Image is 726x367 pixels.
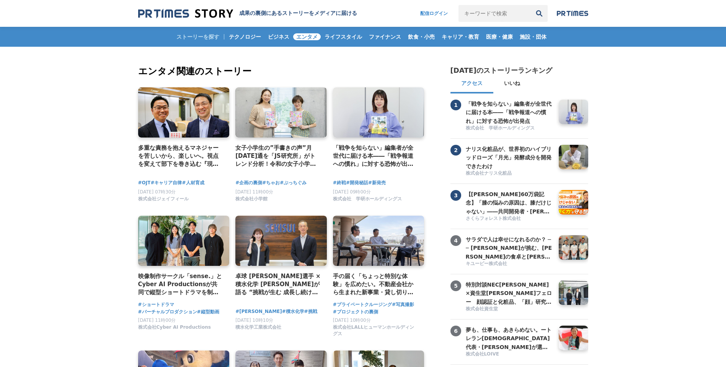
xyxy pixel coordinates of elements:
a: 「戦争を知らない」編集者が全世代に届ける本――「戦争報道への慣れ」に対する恐怖が出発点 [466,100,553,124]
a: #写真撮影 [392,301,414,308]
span: 株式会社 学研ホールディングス [333,196,402,202]
span: 1 [450,100,461,110]
a: ファイナンス [366,27,404,47]
a: 配信ログイン [413,5,455,22]
a: エンタメ [293,27,321,47]
span: [DATE] 07時30分 [138,189,176,195]
a: #開発秘話 [346,179,368,187]
span: 株式会社LALLヒューマンホールディングス [333,324,418,337]
span: #プロジェクトの裏側 [333,308,378,316]
span: ファイナンス [366,33,404,40]
h3: 特別対談NEC[PERSON_NAME]×資生堂[PERSON_NAME]フェロー 顔認証と化粧品、「顔」研究の世界の頂点から見える[PERSON_NAME] ～骨格や瞳、変化しない顔と たるみ... [466,280,553,306]
span: #挑戦 [304,308,317,315]
a: #新発売 [368,179,386,187]
h2: [DATE]のストーリーランキング [450,66,553,75]
a: 飲食・小売 [405,27,438,47]
span: 株式会社 学研ホールディングス [466,125,535,131]
span: #プライベートクルージング [333,301,392,308]
img: prtimes [557,10,588,16]
a: #企画の裏側 [235,179,262,187]
h3: ナリス化粧品が、世界初のハイブリッドローズ「月光」発酵成分を開発できたわけ [466,145,553,170]
a: 積水化学工業株式会社 [235,326,281,332]
span: ライフスタイル [321,33,365,40]
a: 手の届く「ちょっと特別な体験」を広めたい。不動産会社から生まれた新事業・貸し切りクルージングサービス「LALL CRUISE [GEOGRAPHIC_DATA]」 [333,272,418,297]
span: 株式会社ナリス化粧品 [466,170,512,177]
a: 株式会社ジェイフィール [138,198,189,203]
a: 株式会社小学館 [235,198,268,203]
button: 検索 [531,5,548,22]
a: 夢も、仕事も、あきらめない。ートレラン[DEMOGRAPHIC_DATA]代表・[PERSON_NAME]が選んだ『ロイブ』という働き方ー [466,326,553,350]
span: 積水化学工業株式会社 [235,324,281,331]
a: 多重な責務を抱えるマネジャーを苦しいから、楽しいへ。視点を変えて部下を巻き込む『現代[PERSON_NAME]の入門書』出版の裏側。 [138,144,224,169]
h3: 【[PERSON_NAME]60万袋記念】「膝の悩みの原因は、膝だけじゃない」――共同開発者・[PERSON_NAME]先生と語る、"歩く力"を守る想い【共同開発者対談】 [466,190,553,216]
a: 株式会社LOIVE [466,351,553,358]
h3: 夢も、仕事も、あきらめない。ートレラン[DEMOGRAPHIC_DATA]代表・[PERSON_NAME]が選んだ『ロイブ』という働き方ー [466,326,553,351]
span: ビジネス [265,33,292,40]
span: 6 [450,326,461,336]
a: 株式会社 学研ホールディングス [466,125,553,132]
span: #バーチャルプロダクション [138,308,197,316]
a: サラダで人は幸せになれるのか？ ── [PERSON_NAME]が挑む、[PERSON_NAME]の食卓と[PERSON_NAME]の可能性 [466,235,553,260]
span: 飲食・小売 [405,33,438,40]
a: さくらフォレスト株式会社 [466,215,553,223]
span: 3 [450,190,461,201]
img: 成果の裏側にあるストーリーをメディアに届ける [138,8,233,19]
a: 「戦争を知らない」編集者が全世代に届ける本――「戦争報道への慣れ」に対する恐怖が出発点 [333,144,418,169]
span: [DATE] 11時00分 [138,318,176,323]
a: 医療・健康 [483,27,516,47]
a: キユーピー株式会社 [466,261,553,268]
a: #ぷっちぐみ [280,179,307,187]
span: 施設・団体 [517,33,550,40]
a: 成果の裏側にあるストーリーをメディアに届ける 成果の裏側にあるストーリーをメディアに届ける [138,8,357,19]
a: #縦型動画 [197,308,219,316]
a: #[PERSON_NAME] [235,308,282,315]
span: 5 [450,280,461,291]
h3: 「戦争を知らない」編集者が全世代に届ける本――「戦争報道への慣れ」に対する恐怖が出発点 [466,100,553,125]
span: 株式会社LOIVE [466,351,499,357]
a: テクノロジー [226,27,264,47]
input: キーワードで検索 [458,5,531,22]
span: キャリア・教育 [439,33,482,40]
span: テクノロジー [226,33,264,40]
a: #ショートドラマ [138,301,174,308]
span: [DATE] 10時00分 [333,318,371,323]
span: エンタメ [293,33,321,40]
span: 株式会社Cyber AI Productions [138,324,211,331]
button: アクセス [450,75,493,93]
span: [DATE] 11時00分 [235,189,273,195]
a: #積水化学 [282,308,304,315]
span: さくらフォレスト株式会社 [466,215,521,222]
a: 株式会社 学研ホールディングス [333,198,402,203]
a: #ちゃお [262,179,280,187]
span: 医療・健康 [483,33,516,40]
a: 株式会社LALLヒューマンホールディングス [333,333,418,338]
span: 株式会社小学館 [235,196,268,202]
a: #人材育成 [182,179,204,187]
button: いいね [493,75,531,93]
h1: 成果の裏側にあるストーリーをメディアに届ける [239,10,357,17]
a: 女子小学生の”手書きの声”月[DATE]通を「JS研究所」がトレンド分析！令和の女子小学生の「今」をとらえる秘訣とは？ [235,144,321,169]
span: 株式会社ジェイフィール [138,196,189,202]
a: #キャリア自律 [150,179,182,187]
h2: エンタメ関連のストーリー [138,64,426,78]
a: #終戦 [333,179,346,187]
a: 施設・団体 [517,27,550,47]
a: ライフスタイル [321,27,365,47]
a: 卓球 [PERSON_NAME]選手 × 積水化学 [PERSON_NAME]が語る “挑戦が生む 成長し続ける力” [235,272,321,297]
span: [DATE] 09時00分 [333,189,371,195]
